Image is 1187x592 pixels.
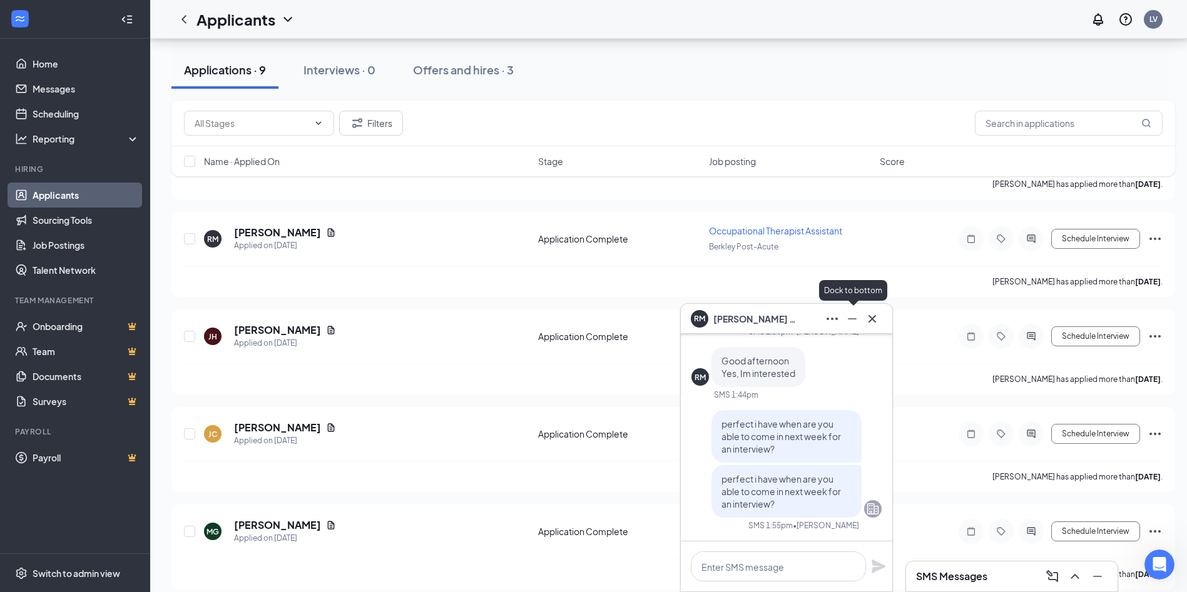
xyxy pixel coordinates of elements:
[825,311,840,326] svg: Ellipses
[15,567,28,579] svg: Settings
[33,51,140,76] a: Home
[721,355,795,379] span: Good afternoon Yes, Im interested
[313,118,323,128] svg: ChevronDown
[1148,329,1163,344] svg: Ellipses
[1067,569,1083,584] svg: ChevronUp
[1135,277,1161,286] b: [DATE]
[1148,524,1163,539] svg: Ellipses
[33,183,140,208] a: Applicants
[33,314,140,339] a: OnboardingCrown
[234,434,336,447] div: Applied on [DATE]
[862,309,882,329] button: Cross
[1141,118,1151,128] svg: MagnifyingGlass
[975,111,1163,136] input: Search in applications
[15,164,137,174] div: Hiring
[880,155,905,168] span: Score
[339,111,403,136] button: Filter Filters
[280,12,295,27] svg: ChevronDown
[1135,569,1161,579] b: [DATE]
[326,423,336,433] svg: Document
[822,309,842,329] button: Ellipses
[842,309,862,329] button: Minimize
[721,418,841,454] span: perfect i have when are you able to come in next week for an interview?
[538,525,701,538] div: Application Complete
[994,526,1009,536] svg: Tag
[15,295,137,306] div: Team Management
[234,532,336,544] div: Applied on [DATE]
[15,426,137,437] div: Payroll
[303,62,375,78] div: Interviews · 0
[33,445,140,470] a: PayrollCrown
[234,239,336,252] div: Applied on [DATE]
[33,76,140,101] a: Messages
[538,233,701,245] div: Application Complete
[33,339,140,364] a: TeamCrown
[326,228,336,238] svg: Document
[538,155,563,168] span: Stage
[709,242,778,251] span: Berkley Post-Acute
[994,429,1009,439] svg: Tag
[1088,566,1108,586] button: Minimize
[204,155,280,168] span: Name · Applied On
[15,133,28,145] svg: Analysis
[1090,569,1105,584] svg: Minimize
[1148,426,1163,441] svg: Ellipses
[33,101,140,126] a: Scheduling
[1024,526,1039,536] svg: ActiveChat
[326,520,336,530] svg: Document
[994,331,1009,341] svg: Tag
[1149,14,1158,24] div: LV
[1024,429,1039,439] svg: ActiveChat
[1065,566,1085,586] button: ChevronUp
[234,518,321,532] h5: [PERSON_NAME]
[709,155,756,168] span: Job posting
[1051,229,1140,249] button: Schedule Interview
[916,569,987,583] h3: SMS Messages
[845,311,860,326] svg: Minimize
[234,226,321,239] h5: [PERSON_NAME]
[865,501,880,516] svg: Company
[413,62,514,78] div: Offers and hires · 3
[713,312,801,326] span: [PERSON_NAME] Matito
[538,428,701,440] div: Application Complete
[234,337,336,349] div: Applied on [DATE]
[33,258,140,283] a: Talent Network
[14,13,26,25] svg: WorkstreamLogo
[176,12,191,27] svg: ChevronLeft
[1144,549,1174,579] iframe: Intercom live chat
[234,421,321,434] h5: [PERSON_NAME]
[33,567,120,579] div: Switch to admin view
[992,471,1163,482] p: [PERSON_NAME] has applied more than .
[709,225,842,236] span: Occupational Therapist Assistant
[1051,521,1140,541] button: Schedule Interview
[1118,12,1133,27] svg: QuestionInfo
[1135,472,1161,481] b: [DATE]
[871,559,886,574] svg: Plane
[184,62,266,78] div: Applications · 9
[964,331,979,341] svg: Note
[33,364,140,389] a: DocumentsCrown
[195,116,308,130] input: All Stages
[207,234,218,244] div: RM
[721,473,841,509] span: perfect i have when are you able to come in next week for an interview?
[1051,424,1140,444] button: Schedule Interview
[748,520,793,531] div: SMS 1:55pm
[819,280,887,301] div: Dock to bottom
[793,520,859,531] span: • [PERSON_NAME]
[1045,569,1060,584] svg: ComposeMessage
[33,133,140,145] div: Reporting
[538,330,701,343] div: Application Complete
[33,208,140,233] a: Sourcing Tools
[994,234,1009,244] svg: Tag
[1042,566,1062,586] button: ComposeMessage
[1091,12,1106,27] svg: Notifications
[992,276,1163,287] p: [PERSON_NAME] has applied more than .
[1024,331,1039,341] svg: ActiveChat
[865,311,880,326] svg: Cross
[121,13,133,26] svg: Collapse
[1051,326,1140,346] button: Schedule Interview
[695,372,706,383] div: RM
[964,429,979,439] svg: Note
